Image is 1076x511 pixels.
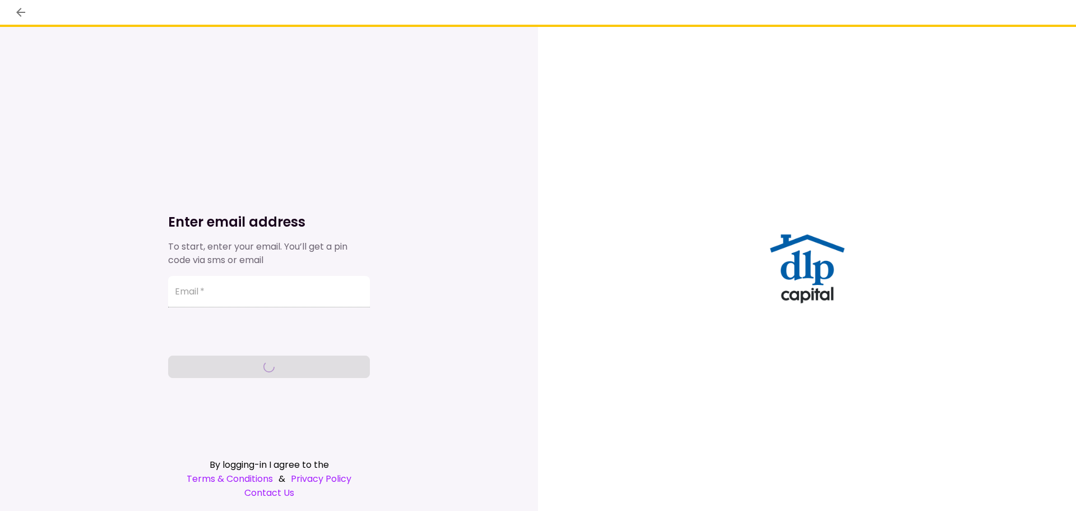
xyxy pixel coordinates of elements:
[168,240,370,267] div: To start, enter your email. You’ll get a pin code via sms or email
[291,472,351,486] a: Privacy Policy
[168,213,370,231] h1: Enter email address
[187,472,273,486] a: Terms & Conditions
[168,472,370,486] div: &
[11,3,30,22] button: back
[168,486,370,500] a: Contact Us
[168,458,370,472] div: By logging-in I agree to the
[767,228,848,310] img: AIO logo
